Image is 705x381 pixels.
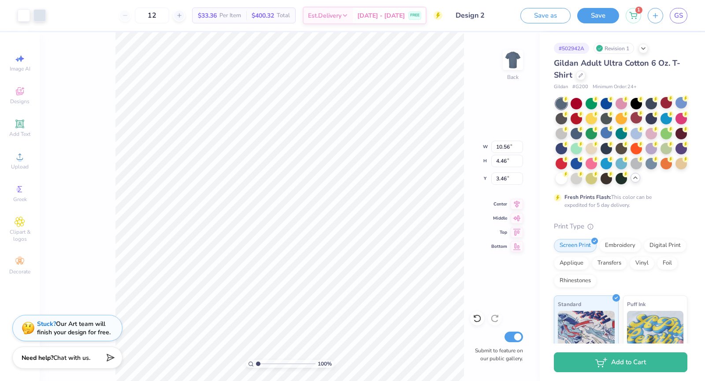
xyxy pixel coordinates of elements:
span: Per Item [219,11,241,20]
strong: Fresh Prints Flash: [564,194,611,201]
input: Untitled Design [449,7,514,24]
span: Greek [13,196,27,203]
button: Save [577,8,619,23]
span: [DATE] - [DATE] [357,11,405,20]
div: Rhinestones [554,274,597,288]
span: Add Text [9,131,30,138]
span: 100 % [318,360,332,368]
div: Applique [554,257,589,270]
span: Image AI [10,65,30,72]
div: Transfers [592,257,627,270]
span: Gildan [554,83,568,91]
span: Middle [491,215,507,221]
img: Puff Ink [627,311,684,355]
div: Vinyl [630,257,654,270]
div: Screen Print [554,239,597,252]
span: Chat with us. [53,354,90,362]
input: – – [135,7,169,23]
span: Minimum Order: 24 + [593,83,637,91]
div: Print Type [554,221,687,232]
div: Embroidery [599,239,641,252]
span: $33.36 [198,11,217,20]
span: FREE [410,12,419,19]
span: Puff Ink [627,299,646,309]
span: Center [491,201,507,207]
span: Bottom [491,243,507,250]
div: This color can be expedited for 5 day delivery. [564,193,673,209]
div: Foil [657,257,678,270]
span: Decorate [9,268,30,275]
span: Top [491,229,507,235]
strong: Need help? [22,354,53,362]
button: Add to Cart [554,352,687,372]
span: Designs [10,98,30,105]
span: Est. Delivery [308,11,341,20]
div: Revision 1 [594,43,634,54]
div: Digital Print [644,239,686,252]
a: GS [670,8,687,23]
div: # 502942A [554,43,589,54]
span: $400.32 [252,11,274,20]
span: Clipart & logos [4,228,35,243]
span: Gildan Adult Ultra Cotton 6 Oz. T-Shirt [554,58,680,80]
div: Back [507,73,519,81]
img: Back [504,51,522,69]
strong: Stuck? [37,320,56,328]
button: Save as [520,8,571,23]
img: Standard [558,311,615,355]
span: Total [277,11,290,20]
div: Our Art team will finish your design for free. [37,320,111,336]
span: # G200 [572,83,588,91]
label: Submit to feature on our public gallery. [470,347,523,362]
span: Standard [558,299,581,309]
span: 1 [635,7,642,14]
span: Upload [11,163,29,170]
span: GS [674,11,683,21]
